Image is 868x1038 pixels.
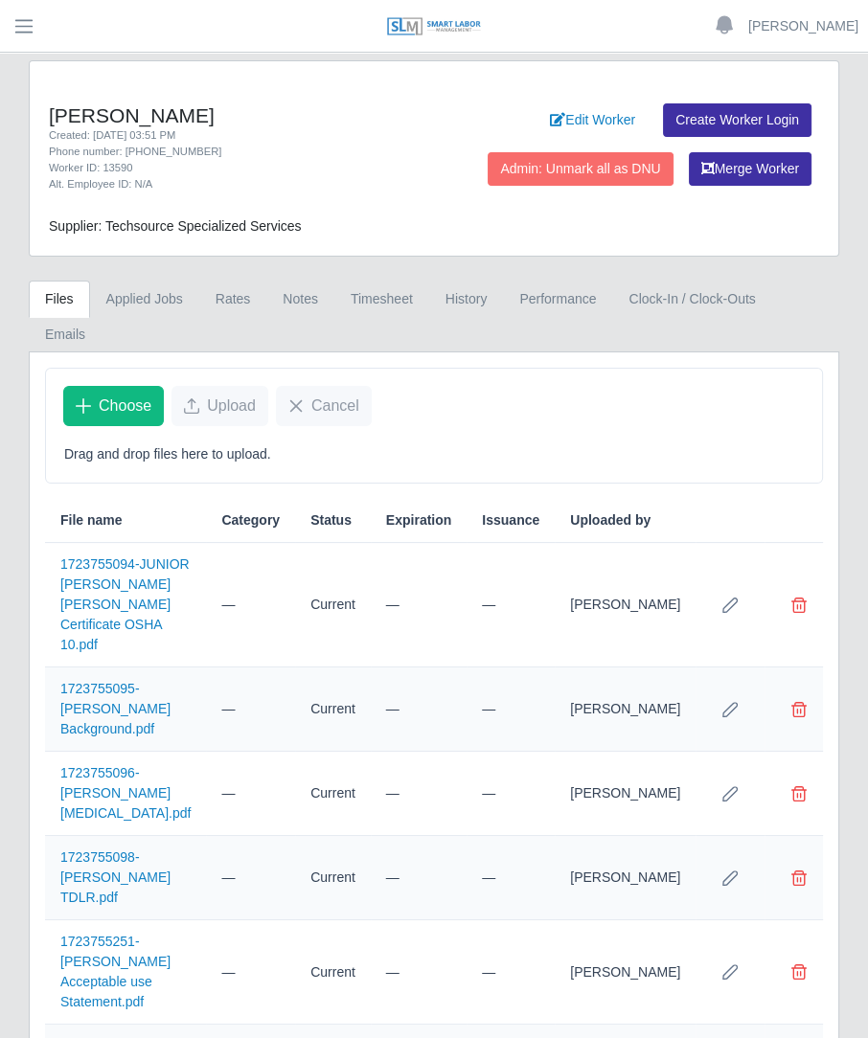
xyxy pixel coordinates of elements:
[60,934,171,1009] a: 1723755251-[PERSON_NAME] Acceptable use Statement.pdf
[206,543,295,667] td: —
[482,510,539,530] span: Issuance
[207,395,256,417] span: Upload
[199,281,267,318] a: Rates
[537,103,648,137] a: Edit Worker
[49,103,420,127] h4: [PERSON_NAME]
[467,667,555,752] td: —
[555,836,696,920] td: [PERSON_NAME]
[555,752,696,836] td: [PERSON_NAME]
[49,127,420,144] div: Created: [DATE] 03:51 PM
[555,667,696,752] td: [PERSON_NAME]
[371,836,467,920] td: —
[334,281,429,318] a: Timesheet
[386,16,482,37] img: SLM Logo
[467,752,555,836] td: —
[555,543,696,667] td: [PERSON_NAME]
[90,281,199,318] a: Applied Jobs
[711,859,749,897] button: Row Edit
[503,281,612,318] a: Performance
[371,543,467,667] td: —
[29,281,90,318] a: Files
[99,395,151,417] span: Choose
[488,152,673,186] button: Admin: Unmark all as DNU
[780,775,818,813] button: Delete file
[49,144,420,160] div: Phone number: [PHONE_NUMBER]
[60,849,171,905] a: 1723755098-[PERSON_NAME] TDLR.pdf
[780,953,818,991] button: Delete file
[60,681,171,736] a: 1723755095-[PERSON_NAME] Background.pdf
[295,667,371,752] td: Current
[429,281,504,318] a: History
[711,775,749,813] button: Row Edit
[206,836,295,920] td: —
[60,510,123,530] span: File name
[276,386,372,426] button: Cancel
[171,386,268,426] button: Upload
[206,667,295,752] td: —
[60,765,191,821] a: 1723755096-[PERSON_NAME] [MEDICAL_DATA].pdf
[711,690,749,729] button: Row Edit
[780,859,818,897] button: Delete file
[467,543,555,667] td: —
[49,176,420,192] div: Alt. Employee ID: N/A
[206,920,295,1025] td: —
[711,586,749,624] button: Row Edit
[295,543,371,667] td: Current
[29,316,102,353] a: Emails
[663,103,811,137] a: Create Worker Login
[570,510,651,530] span: Uploaded by
[748,16,858,36] a: [PERSON_NAME]
[295,920,371,1025] td: Current
[467,920,555,1025] td: —
[295,836,371,920] td: Current
[295,752,371,836] td: Current
[63,386,164,426] button: Choose
[49,160,420,176] div: Worker ID: 13590
[689,152,811,186] button: Merge Worker
[310,510,352,530] span: Status
[371,752,467,836] td: —
[371,667,467,752] td: —
[49,218,302,234] span: Supplier: Techsource Specialized Services
[780,586,818,624] button: Delete file
[206,752,295,836] td: —
[371,920,467,1025] td: —
[711,953,749,991] button: Row Edit
[266,281,334,318] a: Notes
[60,556,190,652] a: 1723755094-JUNIOR [PERSON_NAME] [PERSON_NAME] Certificate OSHA 10.pdf
[221,510,280,530] span: Category
[64,444,804,464] p: Drag and drop files here to upload.
[386,510,451,530] span: Expiration
[612,281,771,318] a: Clock-In / Clock-Outs
[780,690,818,729] button: Delete file
[467,836,555,920] td: —
[555,920,696,1025] td: [PERSON_NAME]
[311,395,359,417] span: Cancel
